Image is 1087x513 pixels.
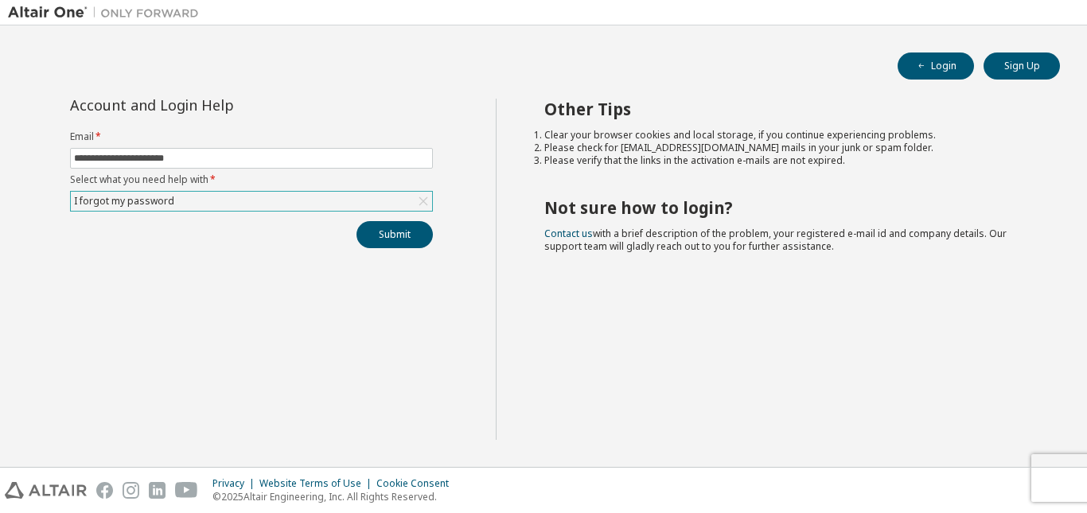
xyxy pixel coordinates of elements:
li: Please verify that the links in the activation e-mails are not expired. [544,154,1032,167]
label: Select what you need help with [70,173,433,186]
div: Account and Login Help [70,99,360,111]
img: linkedin.svg [149,482,166,499]
div: Website Terms of Use [259,477,376,490]
p: © 2025 Altair Engineering, Inc. All Rights Reserved. [212,490,458,503]
img: altair_logo.svg [5,482,87,499]
div: Privacy [212,477,259,490]
label: Email [70,130,433,143]
button: Sign Up [984,52,1060,80]
span: with a brief description of the problem, your registered e-mail id and company details. Our suppo... [544,227,1007,253]
h2: Other Tips [544,99,1032,119]
button: Submit [356,221,433,248]
div: I forgot my password [71,192,432,211]
h2: Not sure how to login? [544,197,1032,218]
a: Contact us [544,227,593,240]
img: facebook.svg [96,482,113,499]
li: Clear your browser cookies and local storage, if you continue experiencing problems. [544,129,1032,142]
div: Cookie Consent [376,477,458,490]
img: instagram.svg [123,482,139,499]
button: Login [898,52,974,80]
div: I forgot my password [72,192,177,210]
img: youtube.svg [175,482,198,499]
img: Altair One [8,5,207,21]
li: Please check for [EMAIL_ADDRESS][DOMAIN_NAME] mails in your junk or spam folder. [544,142,1032,154]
